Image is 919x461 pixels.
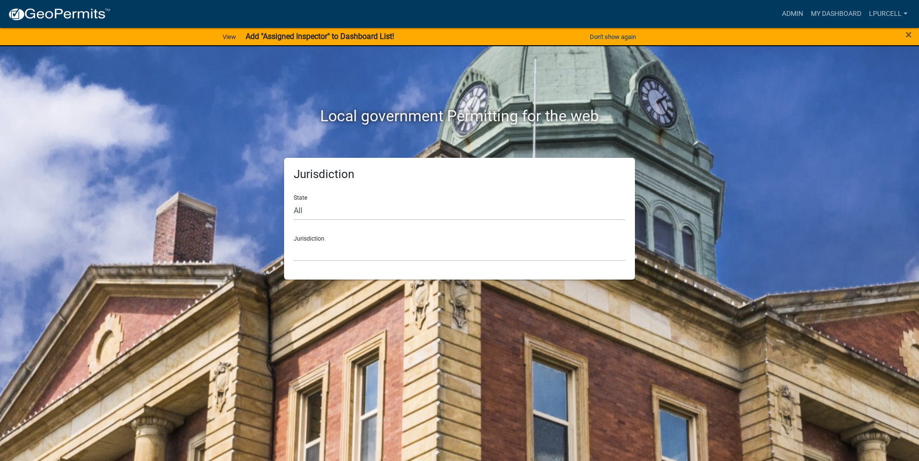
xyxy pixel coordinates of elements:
button: Close [906,29,912,40]
a: Admin [778,5,807,23]
button: Don't show again [586,29,640,45]
span: × [906,28,912,41]
a: View [219,29,240,45]
h2: Local government Permitting for the web [193,107,726,125]
strong: Add "Assigned Inspector" to Dashboard List! [246,32,394,41]
a: lpurcell [865,5,911,23]
a: My Dashboard [807,5,865,23]
h5: Jurisdiction [294,167,625,181]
